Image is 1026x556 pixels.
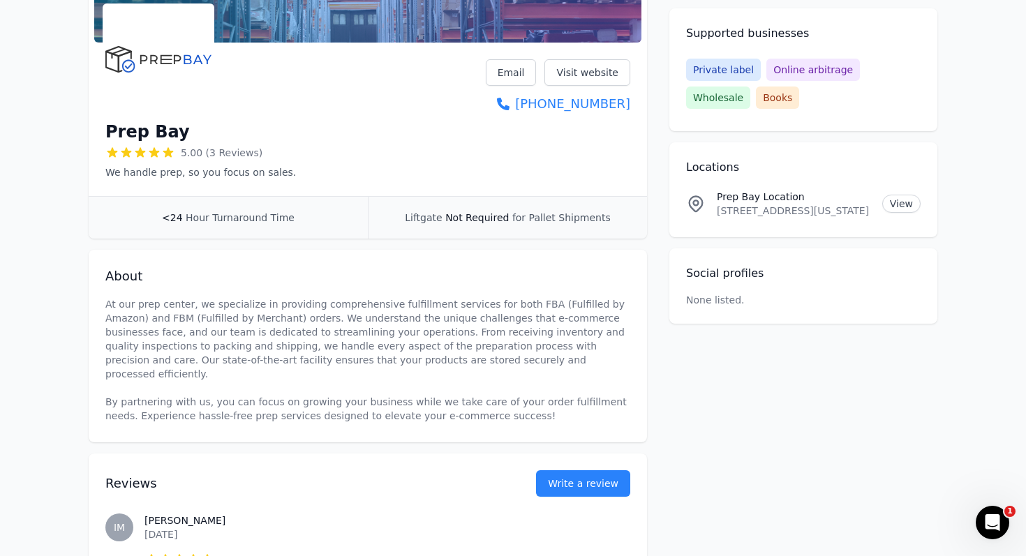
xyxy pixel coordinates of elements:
span: 1 [1004,506,1016,517]
span: IM [114,523,125,532]
p: At our prep center, we specialize in providing comprehensive fulfillment services for both FBA (F... [105,297,630,423]
a: Visit website [544,59,630,86]
a: [PHONE_NUMBER] [486,94,630,114]
span: Online arbitrage [766,59,860,81]
a: Email [486,59,537,86]
h2: Reviews [105,474,491,493]
span: Liftgate [405,212,442,223]
span: Wholesale [686,87,750,109]
time: [DATE] [144,529,177,540]
a: View [882,195,921,213]
h2: Locations [686,159,921,176]
span: Not Required [445,212,509,223]
h2: Supported businesses [686,25,921,42]
p: We handle prep, so you focus on sales. [105,165,296,179]
h2: About [105,266,630,286]
p: Prep Bay Location [717,190,871,204]
span: 5.00 (3 Reviews) [181,146,262,160]
span: <24 [162,212,183,223]
span: Private label [686,59,761,81]
h3: [PERSON_NAME] [144,513,630,527]
p: [STREET_ADDRESS][US_STATE] [717,204,871,218]
a: Write a review [536,470,630,497]
iframe: Intercom live chat [976,506,1009,539]
h1: Prep Bay [105,121,190,143]
h2: Social profiles [686,265,921,282]
span: Books [756,87,799,109]
p: None listed. [686,293,745,307]
span: Hour Turnaround Time [186,212,295,223]
span: for Pallet Shipments [512,212,611,223]
img: Prep Bay [105,6,211,112]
